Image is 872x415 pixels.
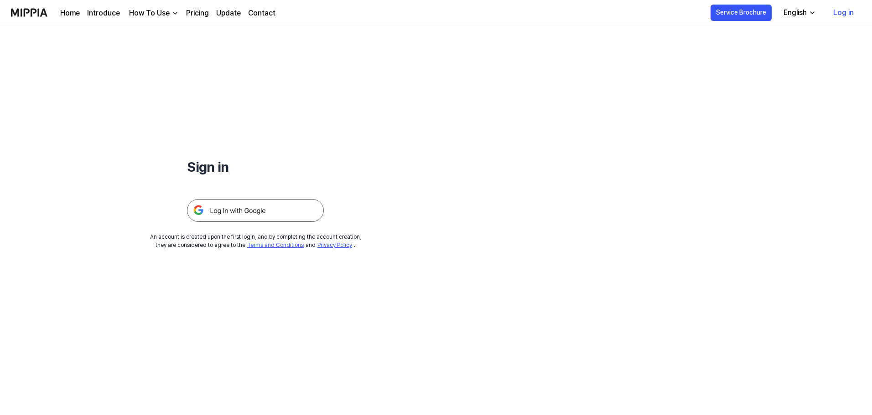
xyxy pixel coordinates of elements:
[248,8,275,19] a: Contact
[782,7,809,18] div: English
[60,8,80,19] a: Home
[186,8,209,19] a: Pricing
[127,8,171,19] div: How To Use
[216,8,241,19] a: Update
[247,242,304,248] a: Terms and Conditions
[187,199,324,222] img: 구글 로그인 버튼
[317,242,352,248] a: Privacy Policy
[127,8,179,19] button: How To Use
[171,10,179,17] img: down
[150,233,361,249] div: An account is created upon the first login, and by completing the account creation, they are cons...
[187,157,324,177] h1: Sign in
[711,5,772,21] button: Service Brochure
[87,8,120,19] a: Introduce
[776,4,821,22] button: English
